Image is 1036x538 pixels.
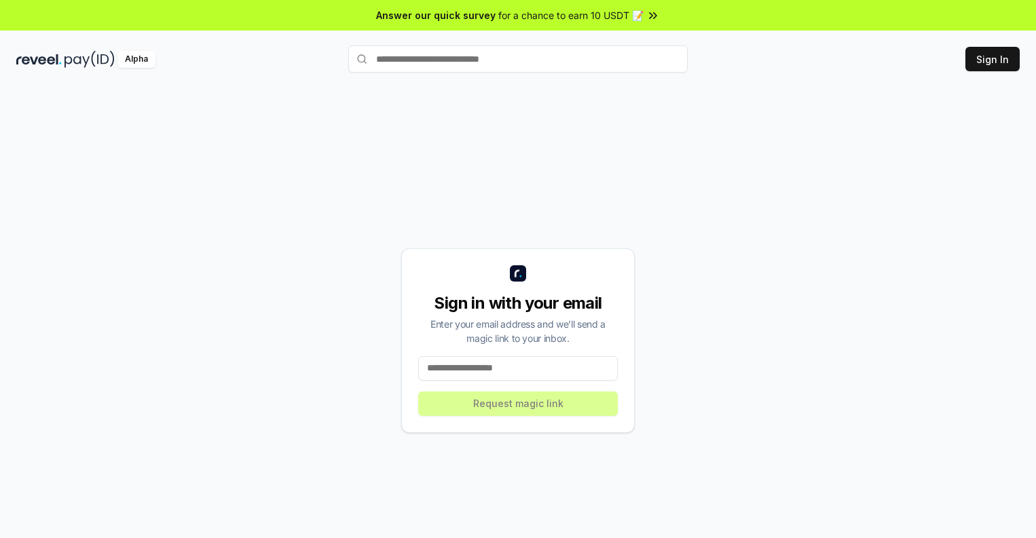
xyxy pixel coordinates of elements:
[418,292,618,314] div: Sign in with your email
[117,51,155,68] div: Alpha
[510,265,526,282] img: logo_small
[64,51,115,68] img: pay_id
[376,8,496,22] span: Answer our quick survey
[965,47,1020,71] button: Sign In
[418,317,618,345] div: Enter your email address and we’ll send a magic link to your inbox.
[16,51,62,68] img: reveel_dark
[498,8,644,22] span: for a chance to earn 10 USDT 📝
